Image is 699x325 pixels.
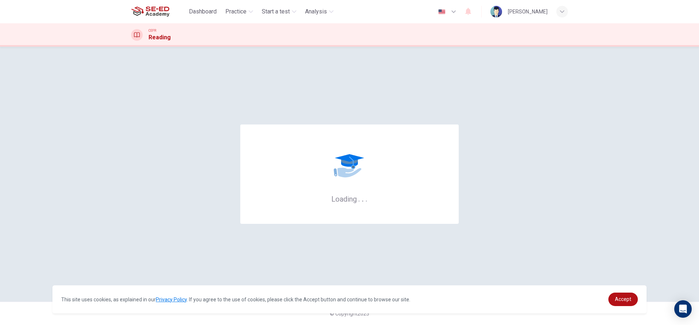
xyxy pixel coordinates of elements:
[131,4,186,19] a: SE-ED Academy logo
[61,297,410,302] span: This site uses cookies, as explained in our . If you agree to the use of cookies, please click th...
[362,192,364,204] h6: .
[262,7,290,16] span: Start a test
[156,297,187,302] a: Privacy Policy
[149,33,171,42] h1: Reading
[508,7,548,16] div: [PERSON_NAME]
[186,5,220,18] button: Dashboard
[52,285,647,313] div: cookieconsent
[149,28,156,33] span: CEFR
[330,311,369,317] span: © Copyright 2025
[259,5,299,18] button: Start a test
[437,9,446,15] img: en
[305,7,327,16] span: Analysis
[615,296,631,302] span: Accept
[490,6,502,17] img: Profile picture
[189,7,217,16] span: Dashboard
[365,192,368,204] h6: .
[222,5,256,18] button: Practice
[331,194,368,203] h6: Loading
[358,192,360,204] h6: .
[302,5,336,18] button: Analysis
[608,293,638,306] a: dismiss cookie message
[674,300,692,318] div: Open Intercom Messenger
[225,7,246,16] span: Practice
[131,4,169,19] img: SE-ED Academy logo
